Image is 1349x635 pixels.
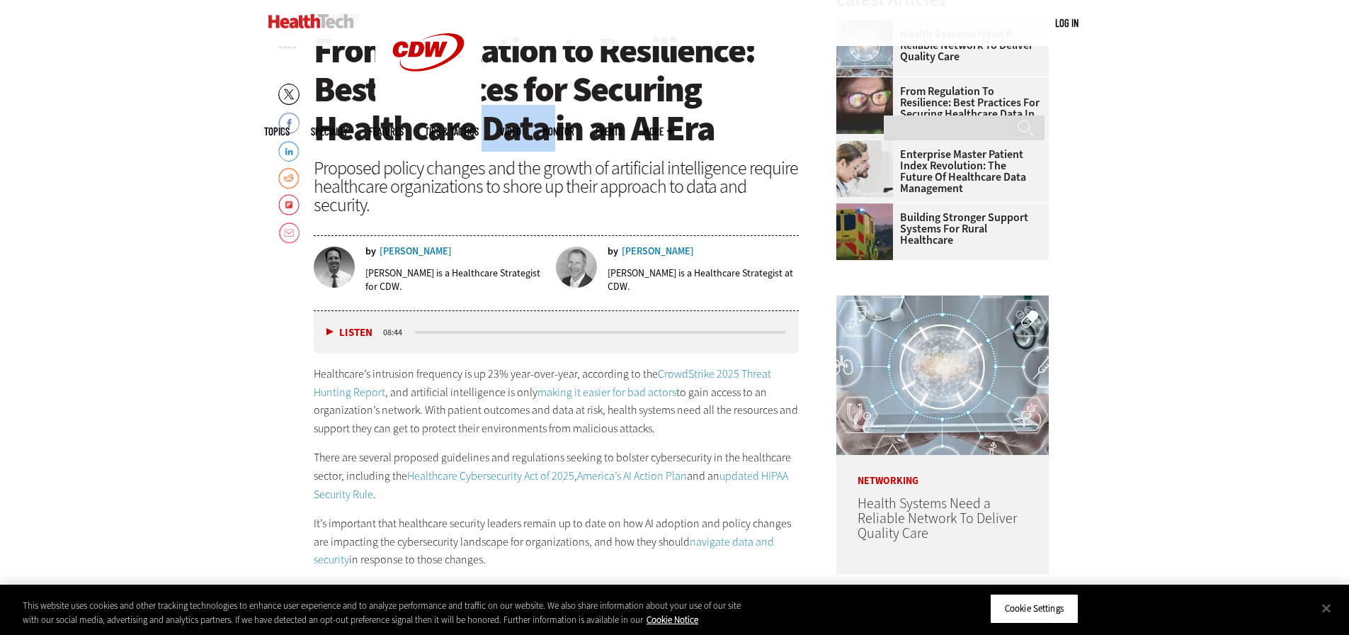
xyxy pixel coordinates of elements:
[836,203,900,215] a: ambulance driving down country road at sunset
[314,247,355,288] img: Lee Pierce
[836,140,900,152] a: medical researchers look at data on desktop monitor
[314,159,799,214] div: Proposed policy changes and the growth of artificial intelligence require healthcare organization...
[311,126,348,137] span: Specialty
[542,126,574,137] a: MonITor
[425,126,479,137] a: Tips & Tactics
[314,311,799,354] div: media player
[990,594,1078,624] button: Cookie Settings
[314,582,742,597] a: Click the banner belowto discover the building blocks for a secure and efficient infrastructure.
[537,385,676,400] a: making it easier for bad actors
[314,366,771,400] a: CrowdStrike 2025 Threat Hunting Report
[644,126,673,137] span: More
[608,247,618,257] span: by
[365,266,547,293] p: [PERSON_NAME] is a Healthcare Strategist for CDW.
[647,614,698,626] a: More information about your privacy
[314,365,799,437] p: Healthcare’s intrusion frequency is up 23% year-over-year, according to the , and artificial inte...
[556,247,597,288] img: Benjamin Sokolow
[264,126,290,137] span: Topics
[608,266,799,293] p: [PERSON_NAME] is a Healthcare Strategist at CDW.
[365,247,376,257] span: by
[23,599,742,626] div: This website uses cookies and other tracking technologies to enhance user experience and to analy...
[836,149,1040,194] a: Enterprise Master Patient Index Revolution: The Future of Healthcare Data Management
[326,327,372,338] button: Listen
[1055,16,1078,29] a: Log in
[380,247,452,257] a: [PERSON_NAME]
[836,203,893,260] img: ambulance driving down country road at sunset
[314,582,742,597] em: to discover the building blocks for a secure and efficient infrastructure.
[268,14,354,28] img: Home
[314,449,799,503] p: There are several proposed guidelines and regulations seeking to bolster cybersecurity in the hea...
[836,212,1040,246] a: Building Stronger Support Systems for Rural Healthcare
[836,455,1049,486] p: Networking
[577,468,687,483] a: America’s AI Action Plan
[622,247,694,257] a: [PERSON_NAME]
[858,494,1017,543] a: Health Systems Need a Reliable Network To Deliver Quality Care
[836,296,1049,455] img: Healthcare networking
[375,94,482,108] a: CDW
[1055,16,1078,30] div: User menu
[596,126,622,137] a: Events
[407,468,574,483] a: Healthcare Cybersecurity Act of 2025
[314,582,420,597] strong: Click the banner below
[381,326,413,339] div: duration
[836,140,893,197] img: medical researchers look at data on desktop monitor
[314,515,799,569] p: It’s important that healthcare security leaders remain up to date on how AI adoption and policy c...
[369,126,404,137] a: Features
[1311,592,1342,624] button: Close
[500,126,521,137] a: Video
[314,468,788,502] a: updated HIPAA Security Rule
